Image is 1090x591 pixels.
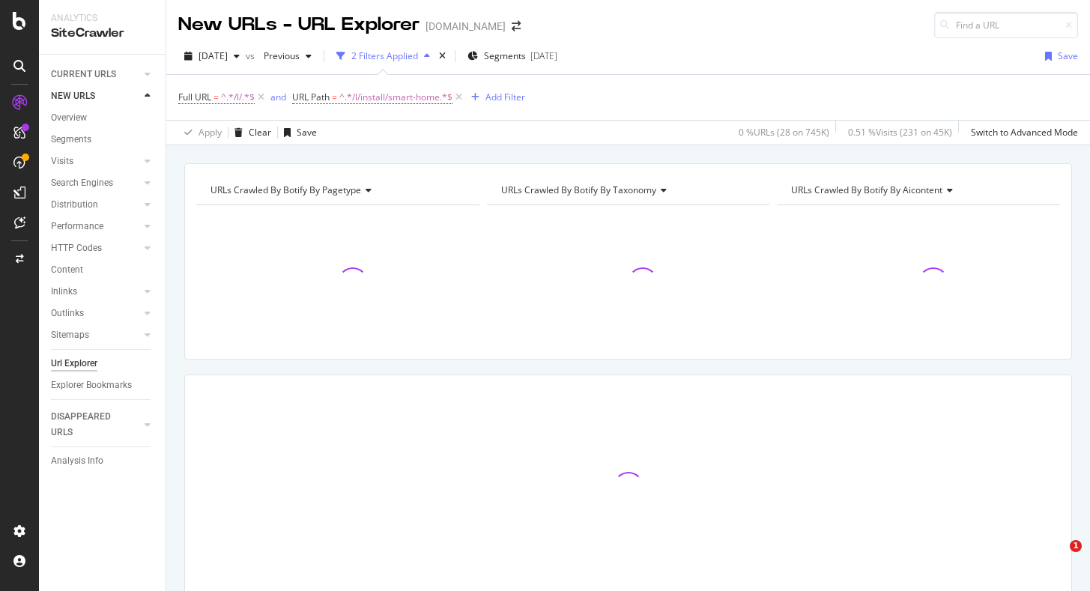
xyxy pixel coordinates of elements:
[426,19,506,34] div: [DOMAIN_NAME]
[51,327,140,343] a: Sitemaps
[208,178,466,202] h4: URLs Crawled By Botify By pagetype
[501,184,656,196] span: URLs Crawled By Botify By taxonomy
[51,88,95,104] div: NEW URLS
[51,12,154,25] div: Analytics
[51,378,155,393] a: Explorer Bookmarks
[51,262,83,278] div: Content
[51,197,140,213] a: Distribution
[258,44,318,68] button: Previous
[51,175,140,191] a: Search Engines
[51,409,127,440] div: DISAPPEARED URLS
[484,49,526,62] span: Segments
[51,409,140,440] a: DISAPPEARED URLS
[51,132,91,148] div: Segments
[51,67,116,82] div: CURRENT URLS
[258,49,300,62] span: Previous
[51,25,154,42] div: SiteCrawler
[51,88,140,104] a: NEW URLS
[51,67,140,82] a: CURRENT URLS
[51,132,155,148] a: Segments
[971,126,1078,139] div: Switch to Advanced Mode
[211,184,361,196] span: URLs Crawled By Botify By pagetype
[739,126,829,139] div: 0 % URLs ( 28 on 745K )
[51,356,155,372] a: Url Explorer
[461,44,563,68] button: Segments[DATE]
[51,219,140,234] a: Performance
[178,44,246,68] button: [DATE]
[51,453,103,469] div: Analysis Info
[485,91,525,103] div: Add Filter
[51,197,98,213] div: Distribution
[791,184,942,196] span: URLs Crawled By Botify By aicontent
[51,154,73,169] div: Visits
[51,378,132,393] div: Explorer Bookmarks
[848,126,952,139] div: 0.51 % Visits ( 231 on 45K )
[934,12,1078,38] input: Find a URL
[465,88,525,106] button: Add Filter
[51,219,103,234] div: Performance
[436,49,449,64] div: times
[214,91,219,103] span: =
[330,44,436,68] button: 2 Filters Applied
[51,240,102,256] div: HTTP Codes
[246,49,258,62] span: vs
[1058,49,1078,62] div: Save
[270,90,286,104] button: and
[199,126,222,139] div: Apply
[178,91,211,103] span: Full URL
[351,49,418,62] div: 2 Filters Applied
[512,21,521,31] div: arrow-right-arrow-left
[292,91,330,103] span: URL Path
[51,327,89,343] div: Sitemaps
[51,262,155,278] a: Content
[270,91,286,103] div: and
[51,110,87,126] div: Overview
[498,178,757,202] h4: URLs Crawled By Botify By taxonomy
[51,284,77,300] div: Inlinks
[332,91,337,103] span: =
[51,284,140,300] a: Inlinks
[788,178,1047,202] h4: URLs Crawled By Botify By aicontent
[51,306,140,321] a: Outlinks
[51,154,140,169] a: Visits
[1039,540,1075,576] iframe: Intercom live chat
[339,87,452,108] span: ^.*/l/install/smart-home.*$
[278,121,317,145] button: Save
[1039,44,1078,68] button: Save
[178,121,222,145] button: Apply
[1070,540,1082,552] span: 1
[51,110,155,126] a: Overview
[51,356,97,372] div: Url Explorer
[249,126,271,139] div: Clear
[228,121,271,145] button: Clear
[199,49,228,62] span: 2025 Aug. 16th
[51,240,140,256] a: HTTP Codes
[51,306,84,321] div: Outlinks
[297,126,317,139] div: Save
[51,453,155,469] a: Analysis Info
[530,49,557,62] div: [DATE]
[965,121,1078,145] button: Switch to Advanced Mode
[178,12,420,37] div: New URLs - URL Explorer
[51,175,113,191] div: Search Engines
